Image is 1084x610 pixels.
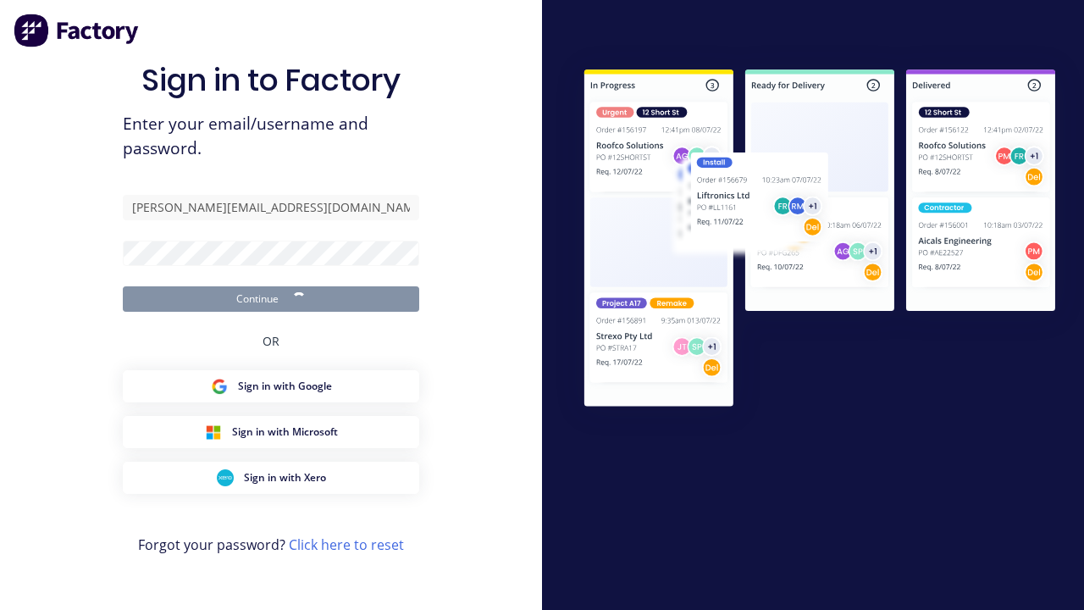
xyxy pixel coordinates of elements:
button: Microsoft Sign inSign in with Microsoft [123,416,419,448]
button: Continue [123,286,419,312]
img: Xero Sign in [217,469,234,486]
span: Sign in with Google [238,379,332,394]
button: Google Sign inSign in with Google [123,370,419,402]
span: Sign in with Microsoft [232,424,338,440]
div: OR [263,312,279,370]
h1: Sign in to Factory [141,62,401,98]
a: Click here to reset [289,535,404,554]
span: Forgot your password? [138,535,404,555]
img: Factory [14,14,141,47]
img: Sign in [556,43,1084,437]
img: Microsoft Sign in [205,424,222,441]
button: Xero Sign inSign in with Xero [123,462,419,494]
input: Email/Username [123,195,419,220]
span: Sign in with Xero [244,470,326,485]
span: Enter your email/username and password. [123,112,419,161]
img: Google Sign in [211,378,228,395]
